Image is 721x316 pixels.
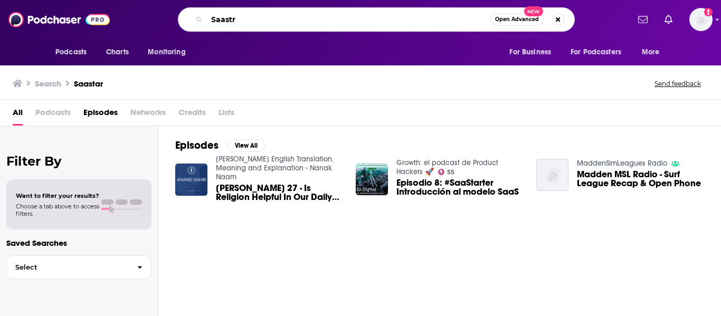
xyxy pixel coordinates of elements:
a: 55 [438,169,455,175]
button: open menu [502,42,564,62]
span: Select [7,264,129,271]
a: Show notifications dropdown [634,11,652,28]
a: Episodio 8: #SaaStarter Introducción al modelo SaaS [396,178,524,196]
span: New [524,6,543,16]
span: More [642,45,660,60]
span: Charts [106,45,129,60]
a: All [13,104,23,126]
a: Show notifications dropdown [660,11,677,28]
img: Anand Sahib 27 - Is Religion Helpful In Our Daily Lives? - Simrit Saastar Punn Paap [175,164,207,196]
a: Anand Sahib English Translation, Meaning and Explanation - Nanak Naam [216,155,334,181]
button: View All [227,139,265,152]
span: Open Advanced [495,17,539,22]
span: [PERSON_NAME] 27 - Is Religion Helpful In Our Daily Lives? - [PERSON_NAME] [PERSON_NAME] [216,184,343,202]
button: open menu [564,42,637,62]
input: Search podcasts, credits, & more... [207,11,490,28]
a: Madden MSL Radio - Surf League Recap & Open Phone [577,170,704,188]
div: Search podcasts, credits, & more... [178,7,575,32]
p: Saved Searches [6,238,151,248]
span: Monitoring [148,45,185,60]
span: Lists [219,104,234,126]
img: Episodio 8: #SaaStarter Introducción al modelo SaaS [356,163,388,195]
span: Logged in as MattieVG [689,8,713,31]
span: 55 [447,170,454,175]
span: Networks [130,104,166,126]
span: For Podcasters [571,45,621,60]
button: Send feedback [651,79,704,88]
a: Charts [99,42,135,62]
img: Podchaser - Follow, Share and Rate Podcasts [8,9,110,30]
a: MaddenSimLeagues Radio [577,159,667,168]
button: open menu [48,42,100,62]
button: Open AdvancedNew [490,13,544,26]
span: Podcasts [55,45,87,60]
a: Anand Sahib 27 - Is Religion Helpful In Our Daily Lives? - Simrit Saastar Punn Paap [216,184,343,202]
img: User Profile [689,8,713,31]
button: open menu [140,42,199,62]
button: Select [6,255,151,279]
h2: Filter By [6,154,151,169]
h3: Search [35,79,61,89]
h2: Episodes [175,139,219,152]
button: Show profile menu [689,8,713,31]
span: Podcasts [35,104,71,126]
a: EpisodesView All [175,139,265,152]
span: Want to filter your results? [16,192,99,199]
img: Madden MSL Radio - Surf League Recap & Open Phone [536,159,568,191]
span: For Business [509,45,551,60]
button: open menu [634,42,673,62]
a: Growth: el podcast de Product Hackers 🚀 [396,158,498,176]
a: Episodes [83,104,118,126]
span: Choose a tab above to access filters. [16,203,99,217]
h3: Saastar [74,79,103,89]
svg: Add a profile image [704,8,713,16]
span: Credits [178,104,206,126]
